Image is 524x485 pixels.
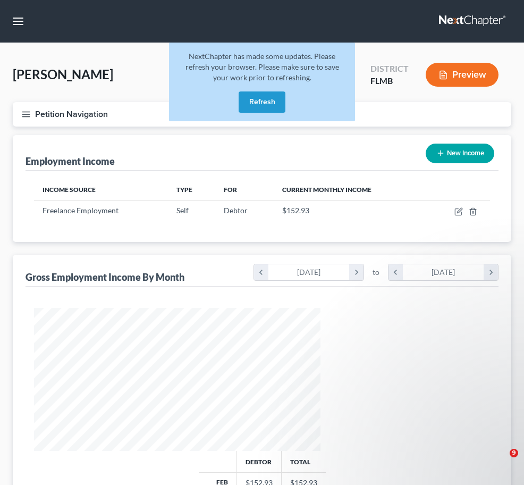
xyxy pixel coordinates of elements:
span: NextChapter has made some updates. Please refresh your browser. Please make sure to save your wor... [185,52,339,82]
th: Debtor [236,451,281,472]
span: Current Monthly Income [282,186,371,194]
span: 9 [510,449,518,457]
div: Employment Income [26,155,115,168]
span: Debtor [224,206,248,215]
span: [PERSON_NAME] [13,66,113,82]
button: Petition Navigation [13,102,511,127]
span: For [224,186,237,194]
i: chevron_left [254,264,268,280]
th: Total [281,451,326,472]
span: Type [176,186,192,194]
div: [DATE] [268,264,350,280]
span: Freelance Employment [43,206,119,215]
i: chevron_right [484,264,498,280]
button: Preview [426,63,498,87]
div: FLMB [370,75,409,87]
i: chevron_right [349,264,364,280]
span: Self [176,206,189,215]
iframe: Intercom live chat [488,449,513,474]
div: Gross Employment Income By Month [26,271,184,283]
span: Income Source [43,186,96,194]
div: [DATE] [403,264,484,280]
button: New Income [426,144,494,163]
span: to [373,267,379,278]
button: Refresh [239,91,285,113]
span: $152.93 [282,206,309,215]
i: chevron_left [388,264,403,280]
div: District [370,63,409,75]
